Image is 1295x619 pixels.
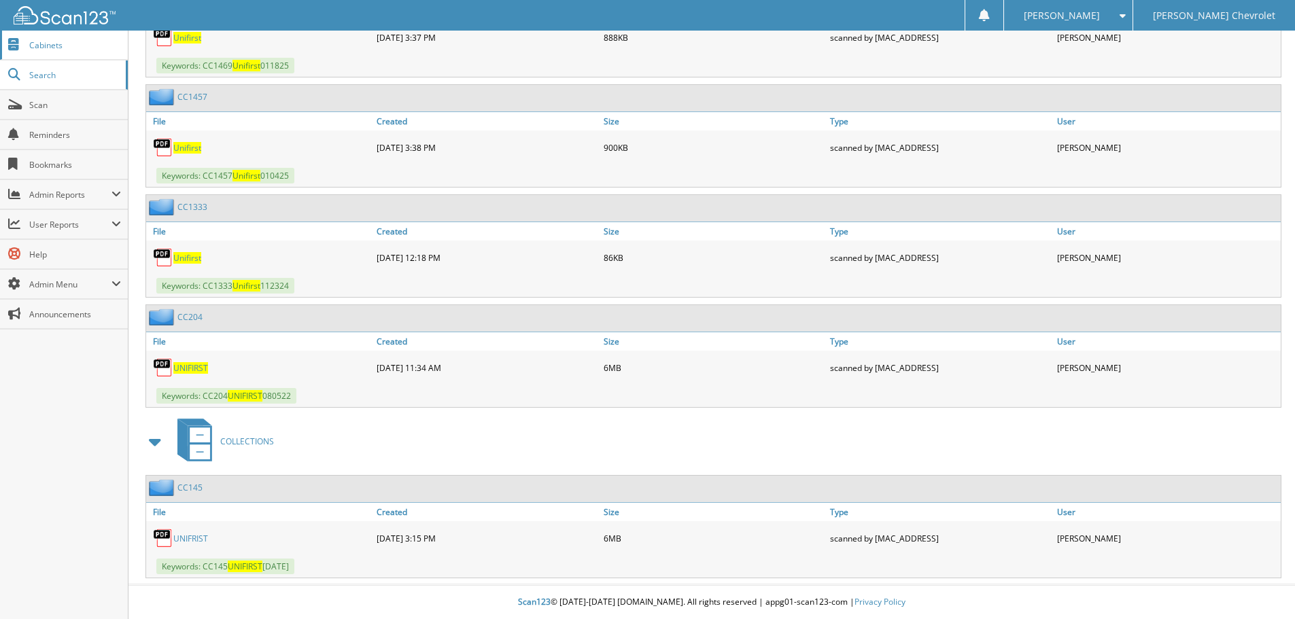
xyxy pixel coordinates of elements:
span: Bookmarks [29,159,121,171]
span: [PERSON_NAME] [1024,12,1100,20]
span: UNIFIRST [228,390,262,402]
a: Created [373,332,600,351]
div: [DATE] 3:38 PM [373,134,600,161]
iframe: Chat Widget [1227,554,1295,619]
img: PDF.png [153,247,173,268]
span: [PERSON_NAME] Chevrolet [1153,12,1275,20]
a: Unifirst [173,252,201,264]
span: User Reports [29,219,111,230]
img: PDF.png [153,137,173,158]
div: [DATE] 3:37 PM [373,24,600,51]
img: folder2.png [149,198,177,215]
a: Size [600,332,827,351]
div: [DATE] 3:15 PM [373,525,600,552]
span: Help [29,249,121,260]
span: Keywords: CC1333 112324 [156,278,294,294]
div: scanned by [MAC_ADDRESS] [827,24,1054,51]
a: Type [827,332,1054,351]
a: Size [600,503,827,521]
img: folder2.png [149,479,177,496]
img: scan123-logo-white.svg [14,6,116,24]
span: Search [29,69,119,81]
a: Size [600,112,827,130]
a: CC204 [177,311,203,323]
a: Unifirst [173,142,201,154]
a: Type [827,503,1054,521]
img: PDF.png [153,27,173,48]
div: [PERSON_NAME] [1054,24,1281,51]
div: [PERSON_NAME] [1054,354,1281,381]
span: Admin Menu [29,279,111,290]
a: File [146,503,373,521]
span: Unifirst [232,170,260,181]
a: Unifirst [173,32,201,43]
div: [PERSON_NAME] [1054,244,1281,271]
span: Keywords: CC145 [DATE] [156,559,294,574]
a: Type [827,112,1054,130]
span: Keywords: CC1469 011825 [156,58,294,73]
span: Announcements [29,308,121,320]
img: folder2.png [149,308,177,325]
a: Created [373,222,600,241]
div: 6MB [600,525,827,552]
div: © [DATE]-[DATE] [DOMAIN_NAME]. All rights reserved | appg01-scan123-com | [128,586,1295,619]
span: Keywords: CC204 080522 [156,388,296,404]
span: UNIFIRST [228,561,262,572]
div: 888KB [600,24,827,51]
a: CC145 [177,482,203,493]
div: scanned by [MAC_ADDRESS] [827,134,1054,161]
a: Created [373,503,600,521]
div: [DATE] 12:18 PM [373,244,600,271]
a: User [1054,332,1281,351]
span: Unifirst [232,60,260,71]
span: Cabinets [29,39,121,51]
div: scanned by [MAC_ADDRESS] [827,244,1054,271]
a: User [1054,222,1281,241]
a: User [1054,112,1281,130]
a: COLLECTIONS [169,414,274,468]
div: scanned by [MAC_ADDRESS] [827,354,1054,381]
img: PDF.png [153,528,173,548]
a: CC1457 [177,91,207,103]
span: Unifirst [232,280,260,291]
img: folder2.png [149,88,177,105]
span: Keywords: CC1457 010425 [156,168,294,183]
a: User [1054,503,1281,521]
a: File [146,112,373,130]
a: File [146,332,373,351]
a: UNIFRIST [173,533,208,544]
span: Admin Reports [29,189,111,200]
div: [PERSON_NAME] [1054,525,1281,552]
a: CC1333 [177,201,207,213]
div: [PERSON_NAME] [1054,134,1281,161]
span: Scan [29,99,121,111]
div: [DATE] 11:34 AM [373,354,600,381]
a: Size [600,222,827,241]
span: Reminders [29,129,121,141]
a: Privacy Policy [854,596,905,607]
a: Created [373,112,600,130]
span: COLLECTIONS [220,436,274,447]
div: scanned by [MAC_ADDRESS] [827,525,1054,552]
div: 6MB [600,354,827,381]
a: Type [827,222,1054,241]
a: File [146,222,373,241]
a: UNIFIRST [173,362,208,374]
img: PDF.png [153,357,173,378]
div: 86KB [600,244,827,271]
span: Scan123 [518,596,551,607]
div: 900KB [600,134,827,161]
